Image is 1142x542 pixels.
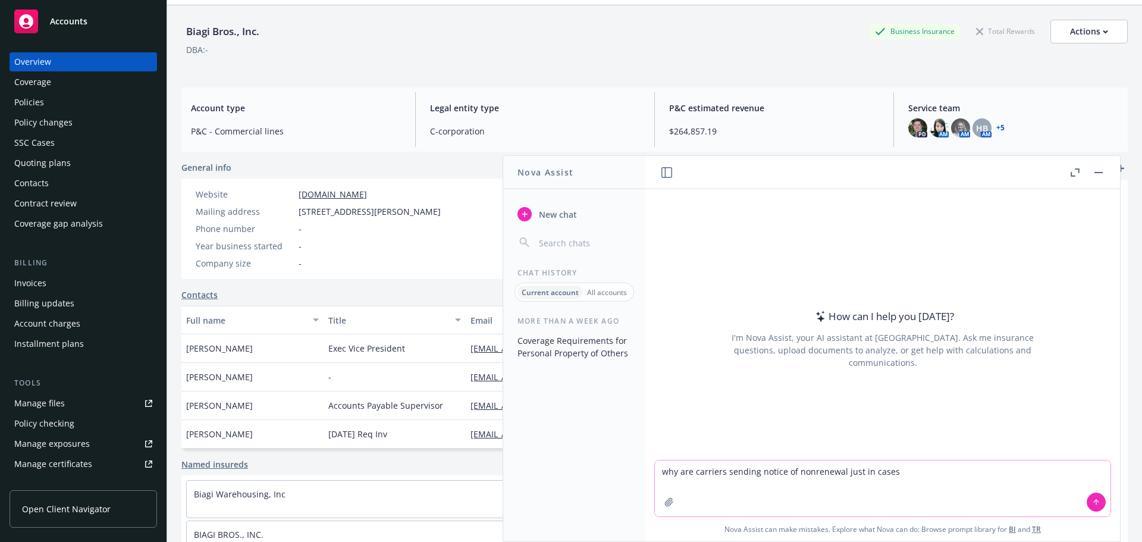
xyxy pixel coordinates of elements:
div: Business Insurance [869,24,961,39]
a: TR [1032,524,1041,534]
a: Contacts [10,174,157,193]
div: Coverage gap analysis [14,214,103,233]
a: Overview [10,52,157,71]
p: Current account [522,287,579,297]
span: Nova Assist can make mistakes. Explore what Nova can do: Browse prompt library for and [650,517,1115,541]
span: Accounts [50,17,87,26]
a: Coverage [10,73,157,92]
a: Invoices [10,274,157,293]
span: [PERSON_NAME] [186,399,253,412]
span: P&C estimated revenue [669,102,879,114]
img: photo [951,118,970,137]
img: photo [908,118,927,137]
span: - [328,371,331,383]
button: Actions [1050,20,1128,43]
button: New chat [513,203,636,225]
div: Policy changes [14,113,73,132]
div: Installment plans [14,334,84,353]
a: [EMAIL_ADDRESS][DOMAIN_NAME] [470,400,619,411]
div: Total Rewards [970,24,1041,39]
a: Policy checking [10,414,157,433]
div: Quoting plans [14,153,71,173]
span: - [299,240,302,252]
a: Billing updates [10,294,157,313]
a: Account charges [10,314,157,333]
div: Full name [186,314,306,327]
div: Actions [1070,20,1108,43]
a: Quoting plans [10,153,157,173]
div: How can I help you [DATE]? [812,309,954,324]
div: Overview [14,52,51,71]
span: New chat [537,208,577,221]
div: I'm Nova Assist, your AI assistant at [GEOGRAPHIC_DATA]. Ask me insurance questions, upload docum... [716,331,1050,369]
span: - [299,257,302,270]
div: Policies [14,93,44,112]
a: SSC Cases [10,133,157,152]
span: HB [976,122,988,134]
span: Accounts Payable Supervisor [328,399,443,412]
span: Exec Vice President [328,342,405,355]
div: Title [328,314,448,327]
div: Tools [10,377,157,389]
a: Accounts [10,5,157,38]
div: Email [470,314,685,327]
span: Service team [908,102,1118,114]
p: All accounts [587,287,627,297]
a: Manage claims [10,475,157,494]
div: Account charges [14,314,80,333]
div: SSC Cases [14,133,55,152]
span: [DATE] Req Inv [328,428,387,440]
textarea: why are carriers sending notice of nonrenewal just in cases [655,460,1110,516]
div: More than a week ago [503,316,645,326]
input: Search chats [537,234,631,251]
a: Policies [10,93,157,112]
a: BI [1009,524,1016,534]
span: Open Client Navigator [22,503,111,515]
span: [PERSON_NAME] [186,371,253,383]
h1: Nova Assist [517,166,573,178]
span: [STREET_ADDRESS][PERSON_NAME] [299,205,441,218]
div: Year business started [196,240,294,252]
button: Full name [181,306,324,334]
a: [EMAIL_ADDRESS][DOMAIN_NAME] [470,371,619,383]
span: [PERSON_NAME] [186,342,253,355]
a: Manage certificates [10,455,157,474]
a: Manage exposures [10,434,157,453]
div: Biagi Bros., Inc. [181,24,264,39]
div: Contract review [14,194,77,213]
a: Contacts [181,289,218,301]
span: Legal entity type [430,102,640,114]
div: Contacts [14,174,49,193]
a: add [1113,161,1128,176]
span: P&C - Commercial lines [191,125,401,137]
div: Manage claims [14,475,74,494]
div: Manage certificates [14,455,92,474]
div: Billing [10,257,157,269]
a: [EMAIL_ADDRESS][DOMAIN_NAME] [470,343,619,354]
a: BIAGI BROS., INC. [194,529,263,540]
a: [DOMAIN_NAME] [299,189,367,200]
a: Contract review [10,194,157,213]
a: [EMAIL_ADDRESS][DOMAIN_NAME] [470,428,619,440]
div: Manage exposures [14,434,90,453]
a: Installment plans [10,334,157,353]
span: - [299,223,302,235]
div: Coverage [14,73,51,92]
a: Policy changes [10,113,157,132]
a: Biagi Warehousing, Inc [194,488,285,500]
button: Title [324,306,466,334]
a: Named insureds [181,458,248,471]
div: Invoices [14,274,46,293]
a: +5 [996,124,1005,131]
span: Account type [191,102,401,114]
button: Coverage Requirements for Personal Property of Others [513,331,636,363]
div: Chat History [503,268,645,278]
button: Email [466,306,702,334]
span: General info [181,161,231,174]
a: Manage files [10,394,157,413]
img: photo [930,118,949,137]
div: Manage files [14,394,65,413]
span: [PERSON_NAME] [186,428,253,440]
div: Mailing address [196,205,294,218]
